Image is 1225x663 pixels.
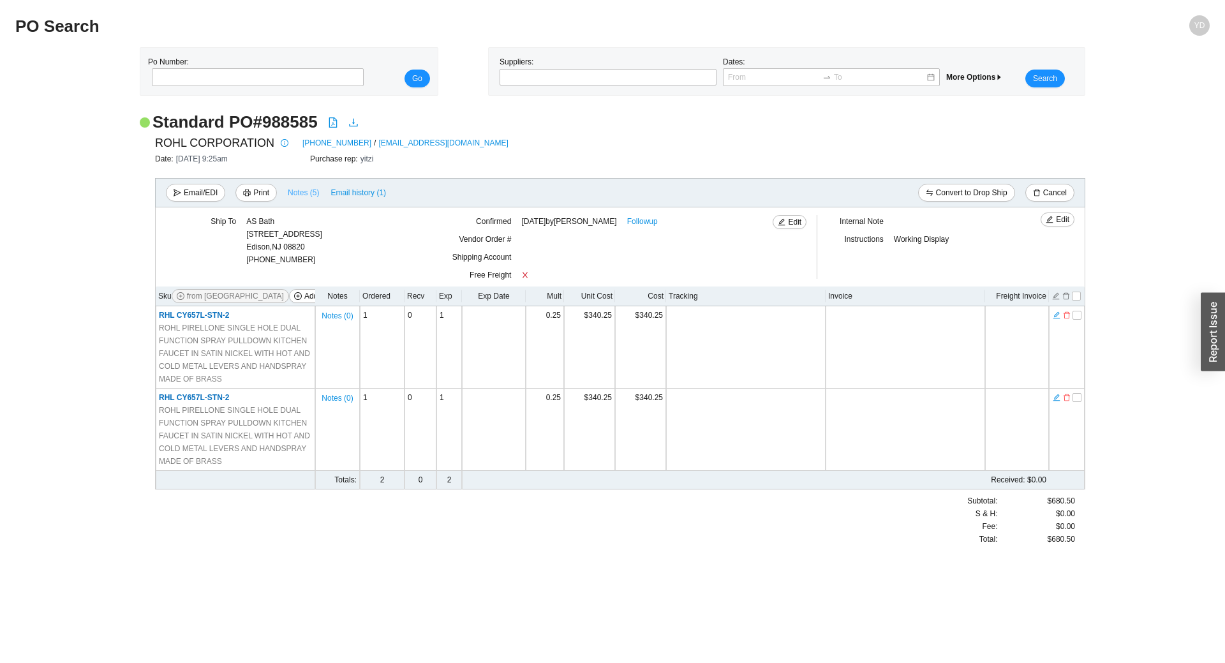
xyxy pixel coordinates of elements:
[274,134,292,152] button: info-circle
[288,186,319,199] span: Notes ( 5 )
[476,217,511,226] span: Confirmed
[287,186,320,195] button: Notes (5)
[526,306,564,389] td: 0.25
[462,287,526,306] th: Exp Date
[1041,212,1074,227] button: editEdit
[1046,216,1053,225] span: edit
[822,73,831,82] span: to
[720,56,943,87] div: Dates:
[360,154,374,163] span: yitzi
[235,184,277,202] button: printerPrint
[436,471,462,489] td: 2
[627,215,658,228] a: Followup
[360,471,405,489] td: 2
[15,15,911,38] h2: PO Search
[459,235,511,244] span: Vendor Order #
[330,186,386,199] span: Email history (1)
[304,290,339,302] span: Add Items
[348,117,359,130] a: download
[412,72,422,85] span: Go
[526,389,564,471] td: 0.25
[564,306,615,389] td: $340.25
[1051,290,1060,299] button: edit
[1063,311,1071,320] span: delete
[615,287,666,306] th: Cost
[330,184,387,202] button: Email history (1)
[926,189,933,198] span: swap
[243,189,251,198] span: printer
[564,287,615,306] th: Unit Cost
[378,137,508,149] a: [EMAIL_ADDRESS][DOMAIN_NAME]
[844,235,883,244] span: Instructions
[166,184,225,202] button: sendEmail/EDI
[615,306,666,389] td: $340.25
[564,389,615,471] td: $340.25
[159,404,312,468] span: ROHL PIRELLONE SINGLE HOLE DUAL FUNCTION SPRAY PULLDOWN KITCHEN FAUCET IN SATIN NICKEL WITH HOT A...
[998,495,1075,507] div: $680.50
[328,117,338,130] a: file-pdf
[158,289,313,303] div: Sku
[788,216,801,228] span: Edit
[310,154,360,163] span: Purchase rep:
[159,322,312,385] span: ROHL PIRELLONE SINGLE HOLE DUAL FUNCTION SPRAY PULLDOWN KITCHEN FAUCET IN SATIN NICKEL WITH HOT A...
[1056,520,1075,533] span: $0.00
[1052,309,1061,318] button: edit
[1194,15,1205,36] span: YD
[995,73,1003,81] span: caret-right
[1056,213,1069,226] span: Edit
[436,389,462,471] td: 1
[289,289,344,303] button: plus-circleAdd Items
[405,287,436,306] th: Recv
[334,475,357,484] span: Totals:
[278,139,292,147] span: info-circle
[1033,189,1041,198] span: delete
[174,189,181,198] span: send
[946,73,1003,82] span: More Options
[615,389,666,471] td: $340.25
[979,533,998,546] span: Total:
[470,271,511,279] span: Free Freight
[159,393,229,402] span: RHL CY657L-STN-2
[294,292,302,301] span: plus-circle
[436,287,462,306] th: Exp
[246,215,322,266] div: [PHONE_NUMBER]
[894,233,1027,251] div: Working Display
[998,507,1075,520] div: $0.00
[834,71,926,84] input: To
[405,306,436,389] td: 0
[728,71,820,84] input: From
[184,186,218,199] span: Email/EDI
[1063,393,1071,402] span: delete
[155,154,176,163] span: Date:
[328,117,338,128] span: file-pdf
[360,287,405,306] th: Ordered
[315,287,360,306] th: Notes
[302,137,371,149] a: [PHONE_NUMBER]
[666,287,826,306] th: Tracking
[321,391,353,400] button: Notes (0)
[521,215,616,228] span: [DATE] by [PERSON_NAME]
[1062,392,1071,401] button: delete
[152,111,318,133] h2: Standard PO # 988585
[253,186,269,199] span: Print
[967,495,997,507] span: Subtotal:
[360,306,405,389] td: 1
[211,217,236,226] span: Ship To
[322,392,353,405] span: Notes ( 0 )
[778,218,785,227] span: edit
[405,471,436,489] td: 0
[176,154,228,163] span: [DATE] 9:25am
[1025,70,1065,87] button: Search
[1033,72,1057,85] span: Search
[936,186,1007,199] span: Convert to Drop Ship
[976,507,998,520] span: S & H:
[526,287,564,306] th: Mult
[991,475,1025,484] span: Received:
[918,184,1015,202] button: swapConvert to Drop Ship
[496,56,720,87] div: Suppliers:
[348,117,359,128] span: download
[826,287,985,306] th: Invoice
[1062,290,1071,299] button: delete
[1052,392,1061,401] button: edit
[985,287,1049,306] th: Freight Invoice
